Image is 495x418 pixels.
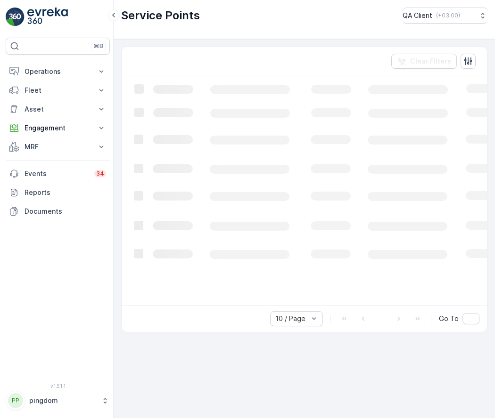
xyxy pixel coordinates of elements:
p: MRF [25,142,91,152]
p: Service Points [121,8,200,23]
img: logo [6,8,25,26]
p: Engagement [25,123,91,133]
button: PPpingdom [6,391,110,410]
p: Events [25,169,89,178]
button: Clear Filters [391,54,457,69]
p: QA Client [403,11,432,20]
p: Fleet [25,86,91,95]
img: logo_light-DOdMpM7g.png [27,8,68,26]
div: PP [8,393,23,408]
button: Operations [6,62,110,81]
button: Engagement [6,119,110,137]
a: Documents [6,202,110,221]
p: Reports [25,188,106,197]
p: Clear Filters [410,56,451,66]
span: Go To [439,314,459,323]
p: Operations [25,67,91,76]
p: Documents [25,207,106,216]
button: Asset [6,100,110,119]
p: 34 [96,170,104,177]
p: ( +03:00 ) [436,12,460,19]
a: Reports [6,183,110,202]
button: MRF [6,137,110,156]
a: Events34 [6,164,110,183]
p: pingdom [29,396,97,405]
p: ⌘B [94,42,103,50]
button: Fleet [6,81,110,100]
span: v 1.51.1 [6,383,110,389]
button: QA Client(+03:00) [403,8,487,24]
p: Asset [25,104,91,114]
